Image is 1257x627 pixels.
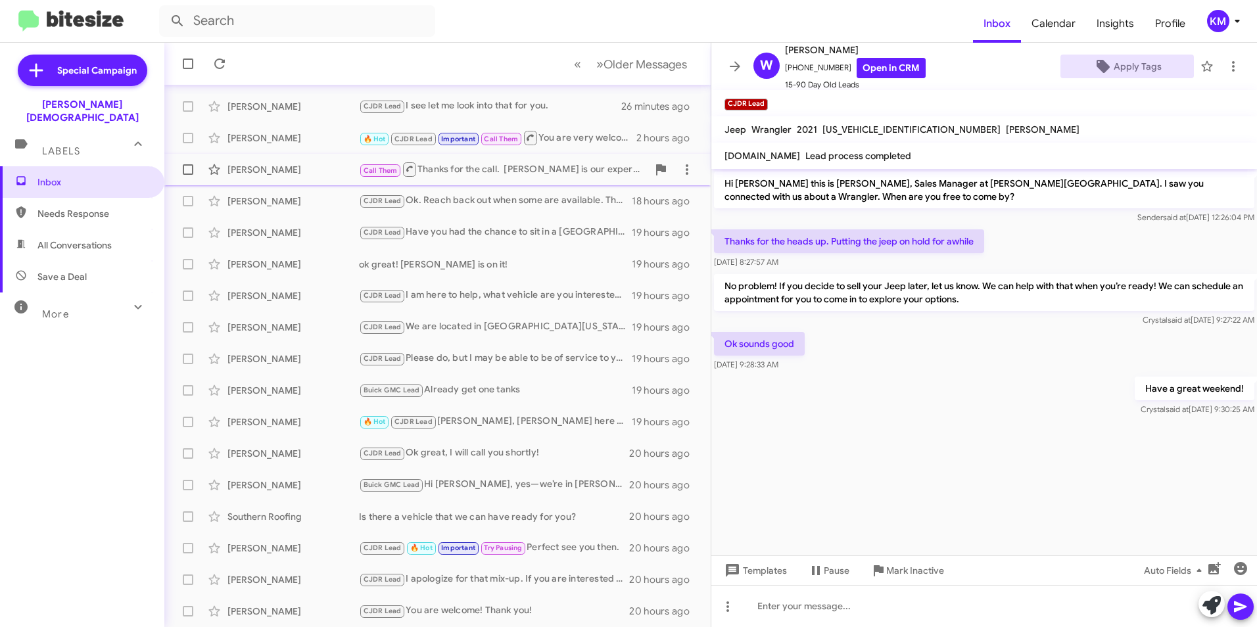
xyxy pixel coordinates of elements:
p: Thanks for the heads up. Putting the jeep on hold for awhile [714,229,984,253]
div: [PERSON_NAME] [227,321,359,334]
div: [PERSON_NAME] [227,100,359,113]
div: I am here to help, what vehicle are you interested in? [359,288,632,303]
span: Crystal [DATE] 9:27:22 AM [1143,315,1254,325]
div: I apologize for that mix-up. If you are interested in a new vehicle, trading or selling your curr... [359,572,629,587]
span: Pause [824,559,849,582]
div: Already get one tanks [359,383,632,398]
div: Is there a vehicle that we can have ready for you? [359,510,629,523]
div: [PERSON_NAME] [227,384,359,397]
a: Calendar [1021,5,1086,43]
span: [PERSON_NAME] [785,42,926,58]
div: [PERSON_NAME] [227,605,359,618]
span: Apply Tags [1114,55,1162,78]
div: [PERSON_NAME] [227,131,359,145]
span: Lead process completed [805,150,911,162]
button: Auto Fields [1133,559,1218,582]
span: CJDR Lead [394,135,433,143]
span: [DOMAIN_NAME] [724,150,800,162]
span: CJDR Lead [364,228,402,237]
span: CJDR Lead [364,291,402,300]
button: KM [1196,10,1243,32]
span: W [760,55,773,76]
span: [PHONE_NUMBER] [785,58,926,78]
div: [PERSON_NAME] [227,542,359,555]
button: Apply Tags [1060,55,1194,78]
span: CJDR Lead [364,102,402,110]
div: Ok. Reach back out when some are available. Thank you [359,193,632,208]
div: Have you had the chance to sit in a [GEOGRAPHIC_DATA] and drive one? I definitely think this vehi... [359,225,632,240]
div: 20 hours ago [629,542,700,555]
div: Southern Roofing [227,510,359,523]
span: CJDR Lead [394,417,433,426]
span: Jeep [724,124,746,135]
span: Try Pausing [484,544,522,552]
span: [DATE] 8:27:57 AM [714,257,778,267]
div: [PERSON_NAME] [227,478,359,492]
span: Call Them [364,166,398,175]
div: 19 hours ago [632,415,700,429]
div: 20 hours ago [629,478,700,492]
span: Special Campaign [57,64,137,77]
span: CJDR Lead [364,607,402,615]
a: Insights [1086,5,1145,43]
span: 🔥 Hot [364,135,386,143]
span: CJDR Lead [364,354,402,363]
div: You are very welcome. Let us know if anything chnages. [359,129,636,146]
span: CJDR Lead [364,197,402,205]
button: Mark Inactive [860,559,955,582]
span: Auto Fields [1144,559,1207,582]
div: [PERSON_NAME] [227,447,359,460]
span: Inbox [37,175,149,189]
span: [PERSON_NAME] [1006,124,1079,135]
button: Next [588,51,695,78]
div: 20 hours ago [629,447,700,460]
div: [PERSON_NAME], [PERSON_NAME] here the manager at [PERSON_NAME]. I would like to call you and disc... [359,414,632,429]
button: Previous [566,51,589,78]
span: 2021 [797,124,817,135]
span: Important [441,544,475,552]
span: [DATE] 9:28:33 AM [714,360,778,369]
span: CJDR Lead [364,575,402,584]
span: 🔥 Hot [410,544,433,552]
span: said at [1163,212,1186,222]
nav: Page navigation example [567,51,695,78]
span: Save a Deal [37,270,87,283]
div: 19 hours ago [632,352,700,365]
a: Special Campaign [18,55,147,86]
div: [PERSON_NAME] [227,258,359,271]
div: 20 hours ago [629,510,700,523]
div: [PERSON_NAME] [227,163,359,176]
a: Inbox [973,5,1021,43]
p: Ok sounds good [714,332,805,356]
div: Please do, but I may be able to be of service to you. Why is it a bad time? [359,351,632,366]
span: Templates [722,559,787,582]
span: Wrangler [751,124,792,135]
p: No problem! If you decide to sell your Jeep later, let us know. We can help with that when you’re... [714,274,1254,311]
div: 19 hours ago [632,226,700,239]
div: KM [1207,10,1229,32]
span: Needs Response [37,207,149,220]
div: 19 hours ago [632,258,700,271]
span: Mark Inactive [886,559,944,582]
span: All Conversations [37,239,112,252]
div: 19 hours ago [632,321,700,334]
span: said at [1166,404,1189,414]
div: 2 hours ago [636,131,700,145]
span: [US_VEHICLE_IDENTIFICATION_NUMBER] [822,124,1001,135]
div: Hi [PERSON_NAME], yes—we’re in [PERSON_NAME][GEOGRAPHIC_DATA], just outside [GEOGRAPHIC_DATA], so... [359,477,629,492]
span: Sender [DATE] 12:26:04 PM [1137,212,1254,222]
span: CJDR Lead [364,323,402,331]
button: Pause [797,559,860,582]
div: 19 hours ago [632,289,700,302]
span: Labels [42,145,80,157]
div: Ok great, I will call you shortly! [359,446,629,461]
div: 20 hours ago [629,573,700,586]
div: 26 minutes ago [621,100,700,113]
div: 20 hours ago [629,605,700,618]
span: Important [441,135,475,143]
div: I see let me look into that for you. [359,99,621,114]
div: [PERSON_NAME] [227,573,359,586]
button: Templates [711,559,797,582]
span: Call Them [484,135,518,143]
